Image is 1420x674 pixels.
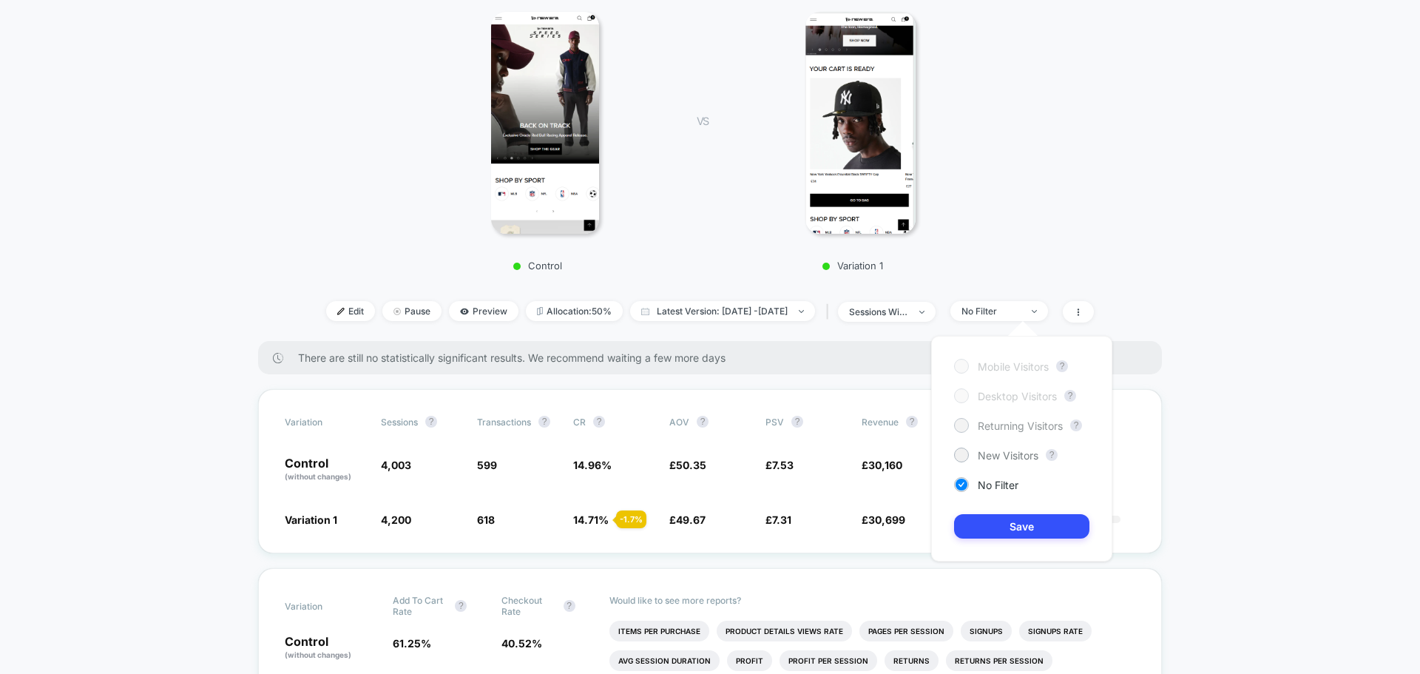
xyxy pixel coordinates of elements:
[537,307,543,315] img: rebalance
[326,301,375,321] span: Edit
[298,351,1132,364] span: There are still no statistically significant results. We recommend waiting a few more days
[609,621,709,641] li: Items Per Purchase
[393,308,401,315] img: end
[1046,449,1058,461] button: ?
[641,308,649,315] img: calendar
[477,513,495,526] span: 618
[697,416,709,428] button: ?
[885,650,939,671] li: Returns
[393,637,431,650] span: 61.25 %
[538,416,550,428] button: ?
[381,513,411,526] span: 4,200
[477,417,531,428] span: Transactions
[954,514,1089,539] button: Save
[285,416,366,428] span: Variation
[381,417,418,428] span: Sessions
[285,457,366,482] p: Control
[381,459,411,471] span: 4,003
[491,12,599,234] img: Control main
[919,311,924,314] img: end
[765,459,794,471] span: £
[477,459,497,471] span: 599
[526,301,623,321] span: Allocation: 50%
[630,301,815,321] span: Latest Version: [DATE] - [DATE]
[765,417,784,428] span: PSV
[805,12,916,234] img: Variation 1 main
[772,513,791,526] span: 7.31
[961,306,1021,317] div: No Filter
[765,513,791,526] span: £
[868,459,902,471] span: 30,160
[1032,310,1037,313] img: end
[408,260,667,272] p: Control
[906,416,918,428] button: ?
[791,416,803,428] button: ?
[285,513,337,526] span: Variation 1
[449,301,518,321] span: Preview
[978,360,1049,373] span: Mobile Visitors
[1070,419,1082,431] button: ?
[862,513,905,526] span: £
[609,595,1135,606] p: Would like to see more reports?
[978,390,1057,402] span: Desktop Visitors
[455,600,467,612] button: ?
[564,600,575,612] button: ?
[573,417,586,428] span: CR
[978,419,1063,432] span: Returning Visitors
[676,513,706,526] span: 49.67
[501,637,542,650] span: 40.52 %
[1019,621,1092,641] li: Signups Rate
[849,306,908,317] div: sessions with impression
[382,301,442,321] span: Pause
[285,595,366,617] span: Variation
[727,650,772,671] li: Profit
[799,310,804,313] img: end
[593,416,605,428] button: ?
[616,510,646,528] div: - 1.7 %
[669,459,706,471] span: £
[822,301,838,323] span: |
[669,513,706,526] span: £
[697,115,709,127] span: VS
[285,472,351,481] span: (without changes)
[862,417,899,428] span: Revenue
[978,449,1038,462] span: New Visitors
[573,459,612,471] span: 14.96 %
[669,417,689,428] span: AOV
[676,459,706,471] span: 50.35
[337,308,345,315] img: edit
[868,513,905,526] span: 30,699
[772,459,794,471] span: 7.53
[723,260,982,272] p: Variation 1
[780,650,877,671] li: Profit Per Session
[1056,360,1068,372] button: ?
[978,479,1018,491] span: No Filter
[573,513,609,526] span: 14.71 %
[961,621,1012,641] li: Signups
[946,650,1052,671] li: Returns Per Session
[862,459,902,471] span: £
[859,621,953,641] li: Pages Per Session
[425,416,437,428] button: ?
[717,621,852,641] li: Product Details Views Rate
[393,595,447,617] span: Add To Cart Rate
[285,650,351,659] span: (without changes)
[1064,390,1076,402] button: ?
[285,636,378,661] p: Control
[609,650,720,671] li: Avg Session Duration
[501,595,556,617] span: Checkout Rate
